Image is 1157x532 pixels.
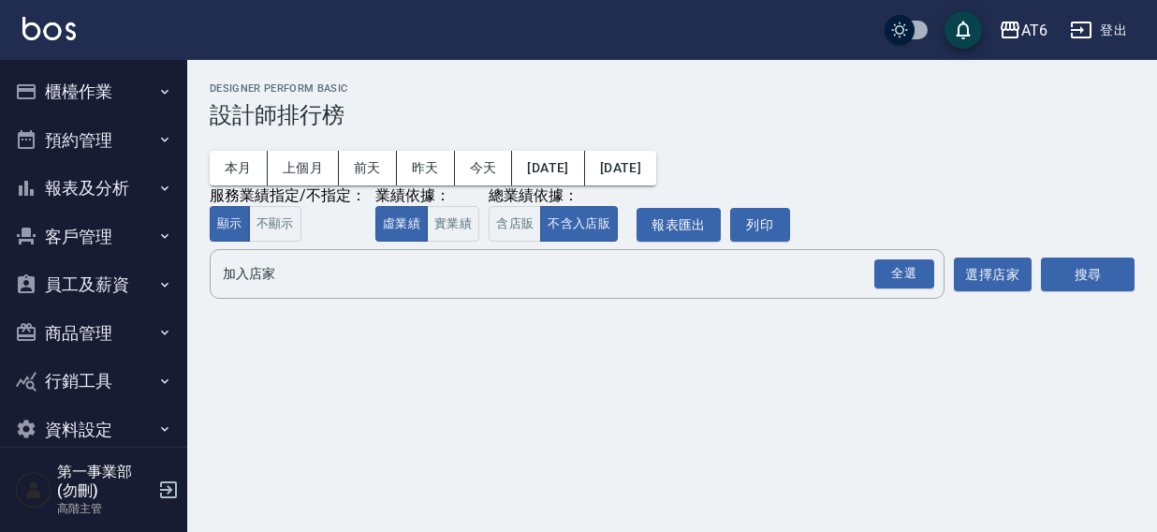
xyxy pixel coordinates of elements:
button: 今天 [455,151,513,185]
button: save [945,11,982,49]
div: 業績依據： [375,186,479,206]
button: 登出 [1062,13,1135,48]
button: 預約管理 [7,116,180,165]
button: 資料設定 [7,406,180,454]
p: 高階主管 [57,500,153,517]
button: 昨天 [397,151,455,185]
button: 上個月 [268,151,339,185]
button: 櫃檯作業 [7,67,180,116]
button: 員工及薪資 [7,260,180,309]
button: 不顯示 [249,206,301,243]
button: [DATE] [512,151,584,185]
button: 選擇店家 [954,258,1032,292]
button: 報表及分析 [7,164,180,213]
h3: 設計師排行榜 [210,102,1135,128]
button: 虛業績 [375,206,428,243]
div: 總業績依據： [489,186,627,206]
button: 列印 [730,208,790,243]
button: 不含入店販 [540,206,618,243]
button: 商品管理 [7,309,180,358]
div: 服務業績指定/不指定： [210,186,366,206]
h5: 第一事業部 (勿刪) [57,463,153,500]
button: [DATE] [585,151,656,185]
button: 行銷工具 [7,357,180,406]
button: 含店販 [489,206,541,243]
button: 前天 [339,151,397,185]
button: AT6 [991,11,1055,50]
img: Logo [22,17,76,40]
h2: Designer Perform Basic [210,82,1135,95]
input: 店家名稱 [218,258,908,290]
button: 搜尋 [1041,258,1135,292]
img: Person [15,471,52,509]
button: Open [871,256,938,292]
button: 本月 [210,151,268,185]
button: 客戶管理 [7,213,180,261]
button: 實業績 [427,206,479,243]
div: 全選 [874,259,934,288]
button: 顯示 [210,206,250,243]
button: 報表匯出 [637,208,721,243]
div: AT6 [1021,19,1047,42]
